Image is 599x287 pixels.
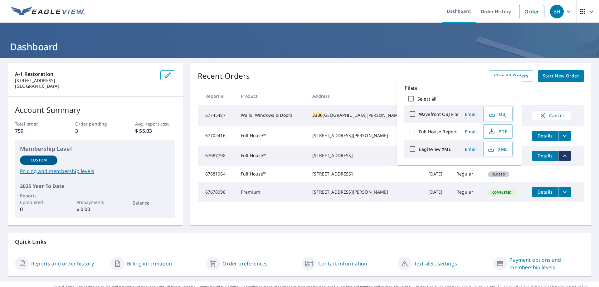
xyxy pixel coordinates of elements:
[198,166,236,182] td: 67681964
[236,105,307,126] td: Walls, Windows & Doors
[461,109,481,119] button: Email
[487,128,507,135] span: PDF
[75,127,115,135] p: 3
[532,110,571,121] button: Cancel
[312,112,323,118] mark: 3300
[312,171,418,177] div: [STREET_ADDRESS]
[487,145,507,153] span: XML
[20,167,170,175] a: Pricing and membership levels
[538,112,564,119] span: Cancel
[20,182,170,190] p: 2025 Year To Date
[509,256,584,271] a: Payment options and membership levels
[222,260,268,267] a: Order preferences
[489,190,515,195] span: Completed
[404,84,514,92] p: Files
[494,72,528,80] span: View All Orders
[312,112,418,118] div: [GEOGRAPHIC_DATA][PERSON_NAME]
[538,70,584,82] a: Start New Order
[532,187,558,197] button: detailsBtn-67678098
[307,87,423,105] th: Address
[463,146,478,152] span: Email
[75,121,115,127] p: Order pending
[198,146,236,166] td: 67687798
[20,205,57,213] p: 0
[461,144,481,154] button: Email
[451,182,483,202] td: Regular
[236,87,307,105] th: Product
[536,133,554,139] span: Details
[236,126,307,146] td: Full House™
[312,152,418,159] div: [STREET_ADDRESS]
[15,70,155,78] p: A-1 Restoration
[419,111,458,117] label: Wavefront OBJ File
[76,205,114,213] p: $ 0.00
[463,111,478,117] span: Email
[532,131,558,141] button: detailsBtn-67702416
[236,146,307,166] td: Full House™
[489,172,509,176] span: Closed
[15,104,175,116] p: Account Summary
[31,157,47,163] p: Custom
[127,260,172,267] a: Billing information
[15,121,55,127] p: Total order
[15,83,155,89] p: [GEOGRAPHIC_DATA]
[451,166,483,182] td: Regular
[536,153,554,159] span: Details
[489,70,533,82] a: View All Orders
[558,187,571,197] button: filesDropdownBtn-67678098
[135,127,175,135] p: $ 55.03
[318,260,367,267] a: Contact information
[419,129,457,135] label: Full House Report
[198,126,236,146] td: 67702416
[461,127,481,136] button: Email
[20,145,170,153] p: Membership Level
[419,146,451,152] label: EagleView XML
[519,5,544,18] a: Order
[198,87,236,105] th: Report #
[312,189,418,195] div: [STREET_ADDRESS][PERSON_NAME]
[236,182,307,202] td: Premium
[463,129,478,135] span: Email
[543,72,579,80] span: Start New Order
[483,142,513,156] button: XML
[487,110,507,118] span: OBJ
[483,124,513,139] button: PDF
[423,166,451,182] td: [DATE]
[532,151,558,161] button: detailsBtn-67687798
[7,40,592,53] h1: Dashboard
[483,107,513,121] button: OBJ
[11,7,85,16] img: EV Logo
[15,238,584,246] p: Quick Links
[198,105,236,126] td: 67745487
[550,5,564,18] div: BH
[198,70,250,82] p: Recent Orders
[135,121,175,127] p: Avg. report cost
[417,96,436,102] label: Select all
[414,260,457,267] a: Text alert settings
[312,132,418,139] div: [STREET_ADDRESS][PERSON_NAME]
[31,260,94,267] a: Reports and order history
[198,182,236,202] td: 67678098
[20,192,57,205] p: Reports Completed
[133,200,170,206] p: Balance
[423,182,451,202] td: [DATE]
[558,151,571,161] button: filesDropdownBtn-67687798
[558,131,571,141] button: filesDropdownBtn-67702416
[15,78,155,83] p: [STREET_ADDRESS]
[236,166,307,182] td: Full House™
[15,127,55,135] p: 759
[76,199,114,205] p: Prepayments
[536,189,554,195] span: Details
